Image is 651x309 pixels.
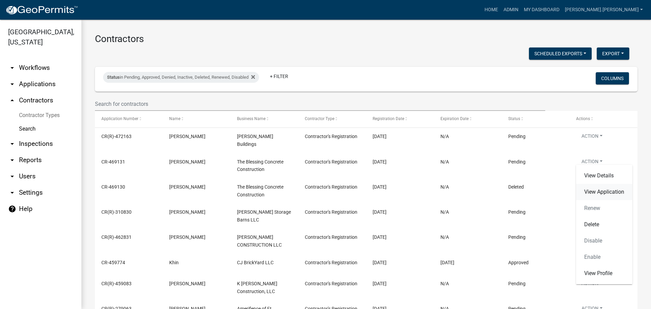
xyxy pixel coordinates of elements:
h3: Contractors [95,33,637,45]
span: CR(R)-459083 [101,281,132,286]
span: Khin [169,260,179,265]
button: Action [576,158,608,168]
span: 08/26/2025 [373,184,387,190]
span: CR-459774 [101,260,125,265]
i: arrow_drop_down [8,80,16,88]
div: in Pending, Approved, Denied, Inactive, Deleted, Renewed, Disabled [103,72,259,83]
span: Contractor's Registration [305,234,357,240]
span: julisa corado [169,159,205,165]
datatable-header-cell: Actions [570,111,637,127]
span: 09/02/2025 [373,134,387,139]
i: arrow_drop_down [8,189,16,197]
a: Admin [501,3,521,16]
i: arrow_drop_down [8,140,16,148]
span: Contractor's Registration [305,184,357,190]
span: Pending [508,159,526,165]
span: CR(R)-310830 [101,209,132,215]
span: CJ BrickYard LLC [237,260,274,265]
span: Lucas [169,234,205,240]
span: Contractor's Registration [305,159,357,165]
span: Morton Buildings [237,134,273,147]
span: julisa corado [169,184,205,190]
button: Action [576,133,608,142]
span: Contractor's Registration [305,134,357,139]
span: Raber Storage Barns LLC [237,209,291,223]
i: arrow_drop_down [8,156,16,164]
span: N/A [440,209,449,215]
span: 06/28/2026 [440,260,454,265]
span: N/A [440,134,449,139]
span: Contractor's Registration [305,209,357,215]
span: Tiffany Carpenter [169,281,205,286]
span: CR-469131 [101,159,125,165]
a: My Dashboard [521,3,562,16]
a: View Application [576,184,632,200]
span: K Graber Construction, LLC [237,281,277,294]
span: Marvin Raber [169,209,205,215]
span: Approved [508,260,529,265]
span: The Blessing Concrete Construction [237,159,283,172]
span: Business Name [237,116,265,121]
button: Export [597,47,629,60]
span: 08/12/2025 [373,234,387,240]
span: Status [107,75,120,80]
span: Registration Date [373,116,404,121]
span: CR-469130 [101,184,125,190]
span: 08/14/2025 [373,209,387,215]
span: N/A [440,281,449,286]
i: arrow_drop_up [8,96,16,104]
span: CR(R)-462831 [101,234,132,240]
span: 08/26/2025 [373,159,387,165]
datatable-header-cell: Expiration Date [434,111,502,127]
datatable-header-cell: Registration Date [366,111,434,127]
span: 08/06/2025 [373,260,387,265]
i: help [8,205,16,213]
span: Name [169,116,180,121]
span: Status [508,116,520,121]
datatable-header-cell: Application Number [95,111,163,127]
span: 08/04/2025 [373,281,387,286]
span: Pending [508,134,526,139]
a: + Filter [264,70,294,82]
div: Action [576,165,632,284]
span: N/A [440,159,449,165]
i: arrow_drop_down [8,172,16,180]
span: N/A [440,184,449,190]
a: Home [482,3,501,16]
span: Contractor's Registration [305,260,357,265]
span: N/A [440,234,449,240]
span: Pending [508,234,526,240]
button: Action [576,280,608,290]
i: arrow_drop_down [8,64,16,72]
a: View Details [576,168,632,184]
span: Application Number [101,116,138,121]
button: Columns [596,72,629,84]
span: CONNER CONSTRUCTION LLC [237,234,282,248]
span: Sean Cain [169,134,205,139]
span: Pending [508,281,526,286]
span: Expiration Date [440,116,469,121]
a: [PERSON_NAME].[PERSON_NAME] [562,3,646,16]
span: Actions [576,116,590,121]
datatable-header-cell: Contractor Type [298,111,366,127]
span: The Blessing Concrete Construction [237,184,283,197]
span: CR(R)-472163 [101,134,132,139]
button: Scheduled Exports [529,47,592,60]
datatable-header-cell: Status [502,111,570,127]
span: Deleted [508,184,524,190]
a: Delete [576,216,632,233]
datatable-header-cell: Business Name [231,111,298,127]
a: View Profile [576,265,632,282]
datatable-header-cell: Name [163,111,231,127]
span: Pending [508,209,526,215]
span: Contractor Type [305,116,334,121]
span: Contractor's Registration [305,281,357,286]
input: Search for contractors [95,97,545,111]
